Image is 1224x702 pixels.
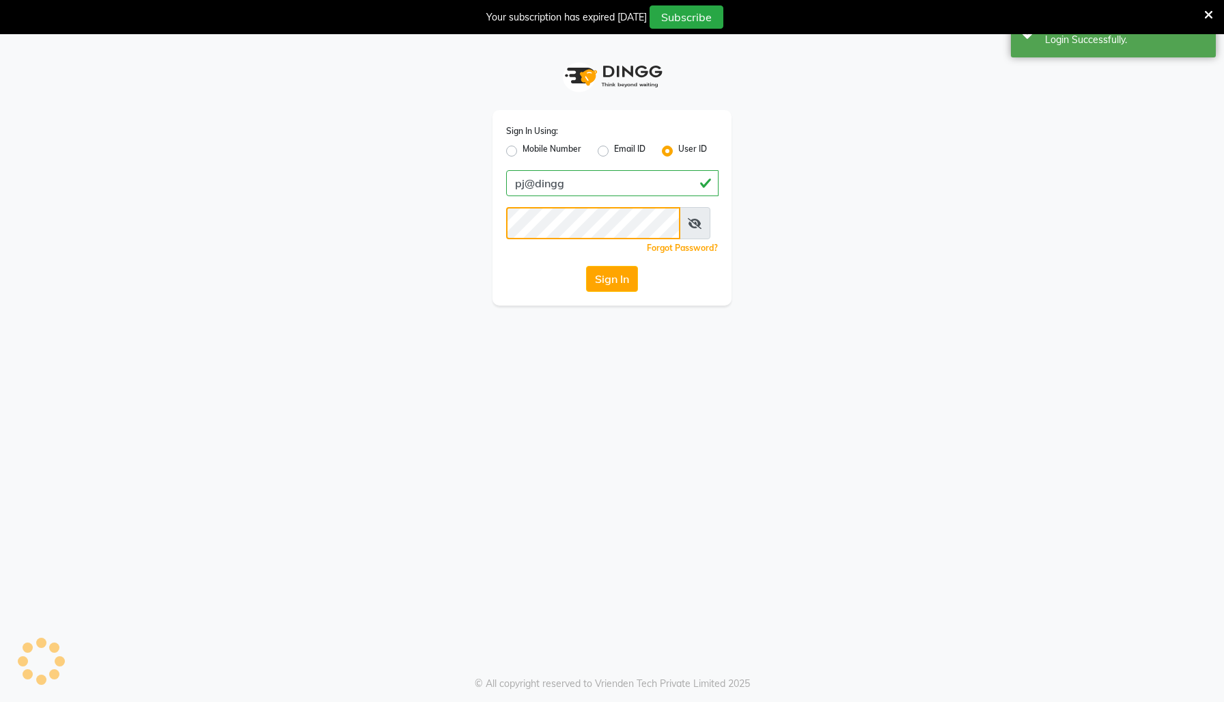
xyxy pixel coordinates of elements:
[506,207,680,239] input: Username
[647,243,718,253] a: Forgot Password?
[614,143,645,159] label: Email ID
[1045,33,1206,47] div: Login Successfully.
[650,5,723,29] button: Subscribe
[586,266,638,292] button: Sign In
[678,143,707,159] label: User ID
[506,170,719,196] input: Username
[557,56,667,96] img: logo1.svg
[523,143,581,159] label: Mobile Number
[486,10,647,25] div: Your subscription has expired [DATE]
[506,125,558,137] label: Sign In Using:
